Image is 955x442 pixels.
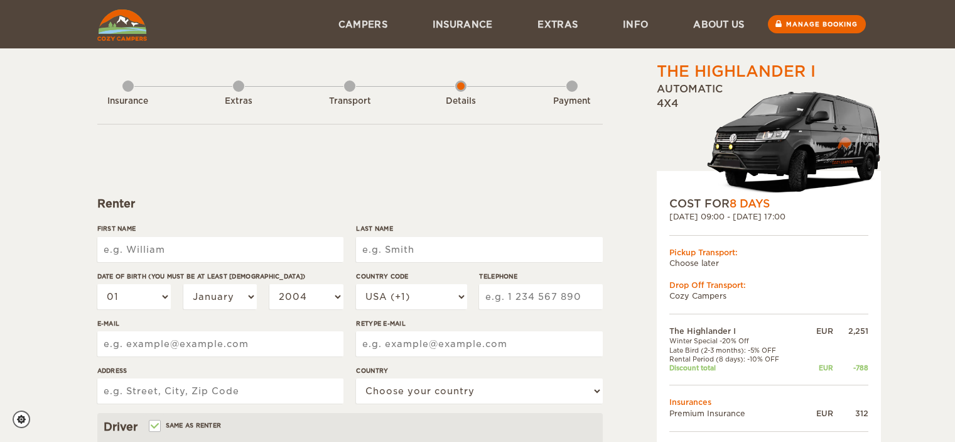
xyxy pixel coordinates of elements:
label: Country [356,366,602,375]
div: Insurance [94,96,163,108]
label: Same as renter [150,419,222,431]
label: Retype E-mail [356,319,602,328]
input: e.g. example@example.com [97,331,343,356]
div: Extras [204,96,273,108]
div: EUR [804,408,833,419]
input: e.g. Street, City, Zip Code [97,378,343,404]
input: e.g. example@example.com [356,331,602,356]
div: 2,251 [833,326,868,336]
a: Cookie settings [13,411,38,428]
td: Discount total [669,363,804,372]
input: e.g. William [97,237,343,262]
div: Driver [104,419,596,434]
td: The Highlander I [669,326,804,336]
div: -788 [833,363,868,372]
div: Transport [315,96,384,108]
input: e.g. 1 234 567 890 [479,284,602,309]
div: Pickup Transport: [669,247,868,258]
img: stor-stuttur-old-new-5.png [707,86,881,196]
td: Insurances [669,397,868,407]
div: EUR [804,363,833,372]
span: 8 Days [730,197,770,210]
img: Cozy Campers [97,9,147,41]
label: First Name [97,224,343,233]
td: Winter Special -20% Off [669,336,804,345]
div: Renter [97,196,603,211]
td: Late Bird (2-3 months): -5% OFF [669,346,804,355]
label: E-mail [97,319,343,328]
label: Date of birth (You must be at least [DEMOGRAPHIC_DATA]) [97,272,343,281]
label: Last Name [356,224,602,233]
div: [DATE] 09:00 - [DATE] 17:00 [669,211,868,222]
div: 312 [833,408,868,419]
label: Telephone [479,272,602,281]
div: The Highlander I [657,61,816,82]
div: Automatic 4x4 [657,82,881,196]
div: Drop Off Transport: [669,280,868,290]
div: Details [426,96,495,108]
td: Choose later [669,258,868,268]
input: e.g. Smith [356,237,602,262]
a: Manage booking [768,15,866,33]
div: COST FOR [669,196,868,211]
div: EUR [804,326,833,336]
td: Rental Period (8 days): -10% OFF [669,355,804,363]
td: Premium Insurance [669,408,804,419]
div: Payment [537,96,607,108]
td: Cozy Campers [669,290,868,301]
input: Same as renter [150,423,158,431]
label: Address [97,366,343,375]
label: Country Code [356,272,467,281]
